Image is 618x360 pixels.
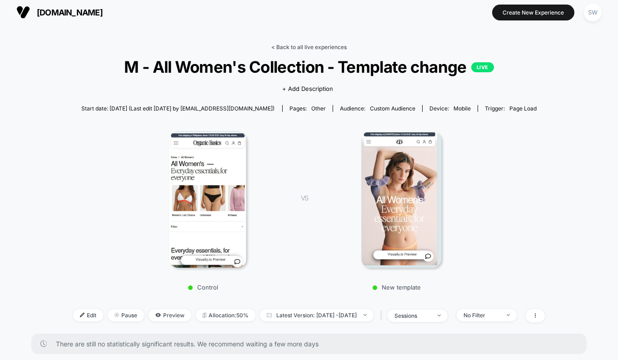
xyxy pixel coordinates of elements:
[340,105,415,112] div: Audience:
[364,314,367,316] img: end
[438,315,441,316] img: end
[56,340,568,348] span: There are still no statistically significant results. We recommend waiting a few more days
[115,313,119,317] img: end
[14,5,105,20] button: [DOMAIN_NAME]
[422,105,478,112] span: Device:
[149,309,191,321] span: Preview
[454,105,471,112] span: mobile
[485,105,537,112] div: Trigger:
[16,5,30,19] img: Visually logo
[196,309,255,321] span: Allocation: 50%
[37,8,103,17] span: [DOMAIN_NAME]
[169,131,247,268] img: Control main
[584,4,602,21] div: SW
[73,309,103,321] span: Edit
[311,105,326,112] span: other
[471,62,494,72] p: LIVE
[301,194,308,202] span: VS
[370,105,415,112] span: Custom Audience
[378,309,388,322] span: |
[394,312,431,319] div: sessions
[317,284,476,291] p: New template
[267,313,272,317] img: calendar
[507,314,510,316] img: end
[260,309,374,321] span: Latest Version: [DATE] - [DATE]
[108,309,144,321] span: Pause
[289,105,326,112] div: Pages:
[80,313,85,317] img: edit
[81,105,274,112] span: Start date: [DATE] (Last edit [DATE] by [EMAIL_ADDRESS][DOMAIN_NAME])
[97,57,521,76] span: M - All Women's Collection - Template change
[509,105,537,112] span: Page Load
[463,312,500,319] div: No Filter
[492,5,574,20] button: Create New Experience
[282,85,333,94] span: + Add Description
[203,313,206,318] img: rebalance
[271,44,347,50] a: < Back to all live experiences
[124,284,283,291] p: Control
[361,131,441,268] img: New template main
[581,3,604,22] button: SW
